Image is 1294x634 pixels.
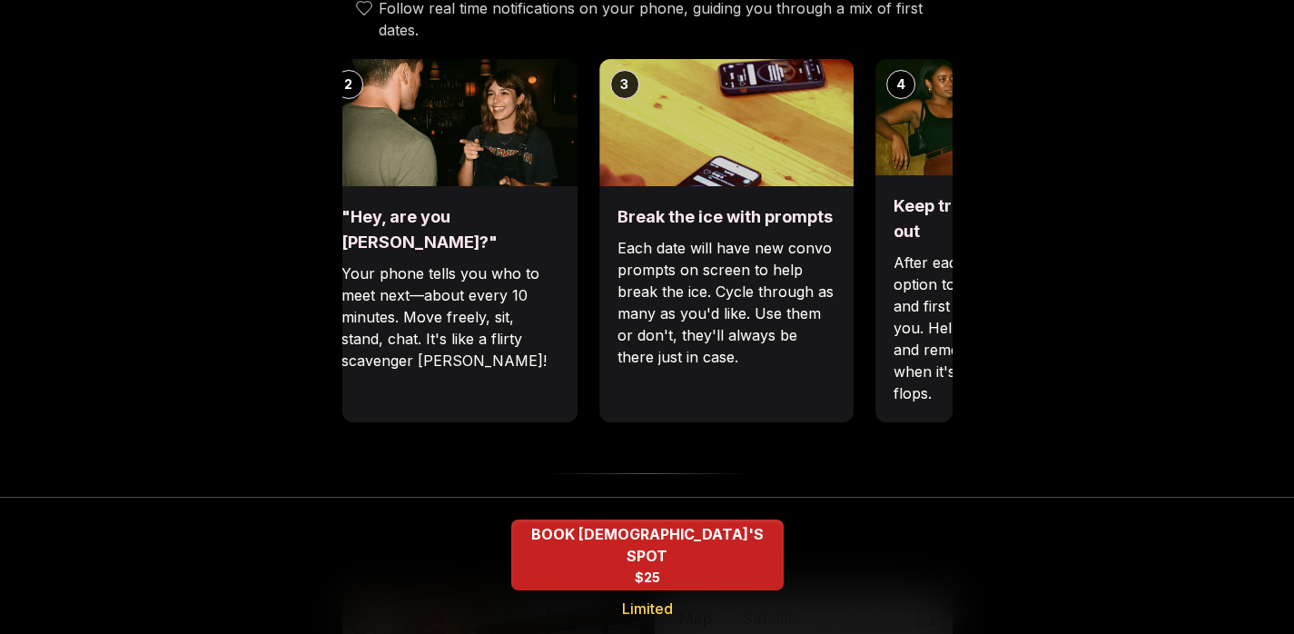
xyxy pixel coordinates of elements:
h3: "Hey, are you [PERSON_NAME]?" [341,204,559,255]
p: Your phone tells you who to meet next—about every 10 minutes. Move freely, sit, stand, chat. It's... [341,263,559,371]
img: Break the ice with prompts [599,59,854,186]
img: Keep track of who stood out [875,59,1130,175]
h3: Keep track of who stood out [894,193,1111,244]
span: $25 [635,569,660,587]
div: 4 [886,70,915,99]
img: "Hey, are you Max?" [323,59,578,186]
h3: Break the ice with prompts [617,204,835,230]
p: After each date, you'll have the option to jot down quick notes and first impressions. Just for y... [894,252,1111,404]
span: BOOK [DEMOGRAPHIC_DATA]'S SPOT [511,523,784,567]
span: Limited [622,598,673,619]
div: 3 [610,70,639,99]
p: Each date will have new convo prompts on screen to help break the ice. Cycle through as many as y... [617,237,835,368]
div: 2 [334,70,363,99]
button: BOOK QUEER WOMEN'S SPOT - Limited [511,520,784,590]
